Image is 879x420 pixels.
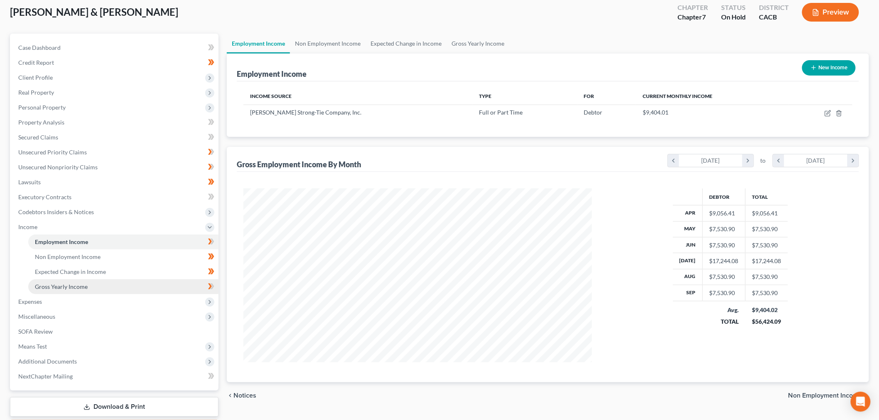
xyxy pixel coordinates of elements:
[18,328,53,335] span: SOFA Review
[761,156,766,165] span: to
[250,93,292,99] span: Income Source
[851,392,871,412] div: Open Intercom Messenger
[745,221,788,237] td: $7,530.90
[759,3,789,12] div: District
[18,59,54,66] span: Credit Report
[479,109,523,116] span: Full or Part Time
[18,373,73,380] span: NextChapter Mailing
[709,317,739,326] div: TOTAL
[18,208,94,215] span: Codebtors Insiders & Notices
[745,188,788,205] th: Total
[643,93,712,99] span: Current Monthly Income
[227,34,290,54] a: Employment Income
[752,317,781,326] div: $56,424.09
[745,237,788,253] td: $7,530.90
[233,392,256,399] span: Notices
[18,223,37,230] span: Income
[710,225,739,233] div: $7,530.90
[745,285,788,301] td: $7,530.90
[679,154,743,167] div: [DATE]
[745,253,788,269] td: $17,244.08
[742,154,754,167] i: chevron_right
[18,358,77,365] span: Additional Documents
[12,130,219,145] a: Secured Claims
[18,119,64,126] span: Property Analysis
[18,298,42,305] span: Expenses
[745,205,788,221] td: $9,056.41
[12,175,219,190] a: Lawsuits
[802,60,856,76] button: New Income
[237,69,307,79] div: Employment Income
[678,12,708,22] div: Chapter
[12,40,219,55] a: Case Dashboard
[250,109,361,116] span: [PERSON_NAME] Strong-Tie Company, Inc.
[35,268,106,275] span: Expected Change in Income
[702,188,745,205] th: Debtor
[721,12,746,22] div: On Hold
[673,221,703,237] th: May
[28,264,219,279] a: Expected Change in Income
[584,109,603,116] span: Debtor
[788,392,862,399] span: Non Employment Income
[710,273,739,281] div: $7,530.90
[18,193,71,200] span: Executory Contracts
[12,190,219,205] a: Executory Contracts
[784,154,848,167] div: [DATE]
[18,178,41,186] span: Lawsuits
[28,234,219,249] a: Employment Income
[847,154,859,167] i: chevron_right
[584,93,594,99] span: For
[759,12,789,22] div: CACB
[447,34,509,54] a: Gross Yearly Income
[709,306,739,314] div: Avg.
[788,392,869,399] button: Non Employment Income chevron_right
[18,89,54,96] span: Real Property
[18,343,47,350] span: Means Test
[227,392,233,399] i: chevron_left
[673,253,703,269] th: [DATE]
[12,115,219,130] a: Property Analysis
[28,249,219,264] a: Non Employment Income
[12,369,219,384] a: NextChapter Mailing
[668,154,679,167] i: chevron_left
[643,109,668,116] span: $9,404.01
[18,104,66,111] span: Personal Property
[12,160,219,175] a: Unsecured Nonpriority Claims
[227,392,256,399] button: chevron_left Notices
[237,159,361,169] div: Gross Employment Income By Month
[18,164,98,171] span: Unsecured Nonpriority Claims
[752,306,781,314] div: $9,404.02
[721,3,746,12] div: Status
[673,285,703,301] th: Sep
[18,149,87,156] span: Unsecured Priority Claims
[673,237,703,253] th: Jun
[18,74,53,81] span: Client Profile
[18,313,55,320] span: Miscellaneous
[773,154,784,167] i: chevron_left
[12,145,219,160] a: Unsecured Priority Claims
[710,257,739,265] div: $17,244.08
[673,269,703,285] th: Aug
[35,238,88,245] span: Employment Income
[673,205,703,221] th: Apr
[290,34,366,54] a: Non Employment Income
[710,241,739,249] div: $7,530.90
[12,324,219,339] a: SOFA Review
[28,279,219,294] a: Gross Yearly Income
[366,34,447,54] a: Expected Change in Income
[12,55,219,70] a: Credit Report
[10,6,178,18] span: [PERSON_NAME] & [PERSON_NAME]
[678,3,708,12] div: Chapter
[35,253,101,260] span: Non Employment Income
[479,93,492,99] span: Type
[710,209,739,217] div: $9,056.41
[802,3,859,22] button: Preview
[710,289,739,297] div: $7,530.90
[35,283,88,290] span: Gross Yearly Income
[10,397,219,417] a: Download & Print
[702,13,706,21] span: 7
[745,269,788,285] td: $7,530.90
[18,44,61,51] span: Case Dashboard
[18,134,58,141] span: Secured Claims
